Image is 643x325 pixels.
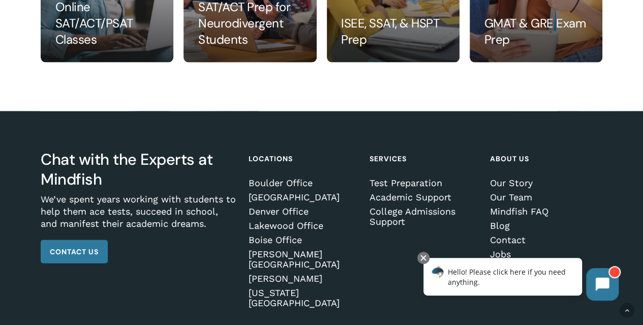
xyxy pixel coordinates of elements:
a: College Admissions Support [369,206,478,227]
h4: Services [369,150,478,168]
h3: Chat with the Experts at Mindfish [41,150,237,189]
p: We’ve spent years working with students to help them ace tests, succeed in school, and manifest t... [41,193,237,240]
a: Lakewood Office [249,221,358,231]
a: Denver Office [249,206,358,217]
a: Our Team [490,192,599,202]
a: [GEOGRAPHIC_DATA] [249,192,358,202]
a: Blog [490,221,599,231]
a: Boulder Office [249,178,358,188]
a: Contact Us [41,240,108,263]
a: Test Preparation [369,178,478,188]
a: Academic Support [369,192,478,202]
a: Boise Office [249,235,358,245]
span: Contact Us [50,247,99,257]
a: Jobs [490,249,599,259]
a: [US_STATE][GEOGRAPHIC_DATA] [249,288,358,308]
a: Our Story [490,178,599,188]
a: [PERSON_NAME][GEOGRAPHIC_DATA] [249,249,358,270]
a: [PERSON_NAME] [249,274,358,284]
a: Contact [490,235,599,245]
h4: Locations [249,150,358,168]
a: Mindfish FAQ [490,206,599,217]
iframe: Chatbot [413,250,629,311]
h4: About Us [490,150,599,168]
